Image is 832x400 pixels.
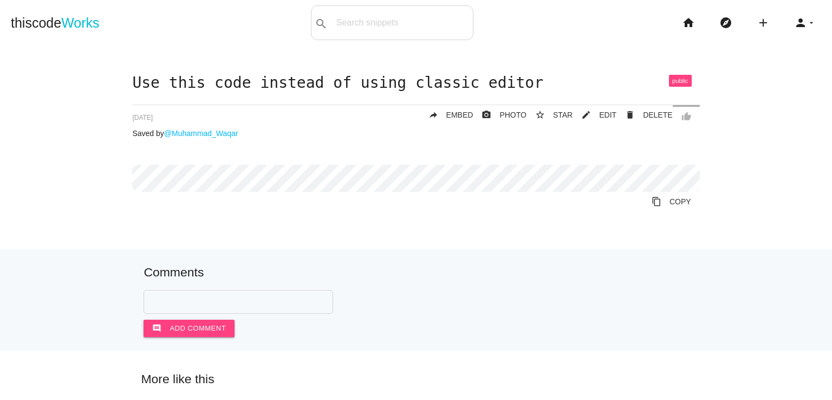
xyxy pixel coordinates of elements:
button: search [311,6,331,40]
i: arrow_drop_down [807,5,816,40]
a: replyEMBED [420,105,473,125]
i: reply [428,105,438,125]
span: STAR [553,111,573,119]
i: person [794,5,807,40]
i: photo_camera [482,105,491,125]
a: Delete Post [616,105,672,125]
h5: More like this [125,372,707,386]
span: Works [61,15,99,30]
i: mode_edit [581,105,591,125]
i: delete [625,105,635,125]
span: EMBED [446,111,473,119]
span: EDIT [599,111,616,119]
i: home [682,5,695,40]
button: star_borderSTAR [526,105,573,125]
input: Search snippets [331,11,473,34]
a: thiscodeWorks [11,5,100,40]
a: @Muhammad_Waqar [164,129,238,138]
i: star_border [535,105,545,125]
i: content_copy [652,192,661,211]
h1: Use this code instead of using classic editor [132,75,699,92]
i: explore [719,5,732,40]
h5: Comments [144,266,688,279]
button: commentAdd comment [144,320,235,337]
a: mode_editEDIT [573,105,616,125]
p: Saved by [132,129,699,138]
i: search [315,7,328,41]
span: [DATE] [132,114,153,121]
span: PHOTO [499,111,526,119]
a: Copy to Clipboard [643,192,700,211]
span: DELETE [643,111,672,119]
a: photo_cameraPHOTO [473,105,526,125]
i: comment [152,320,161,337]
i: add [757,5,770,40]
